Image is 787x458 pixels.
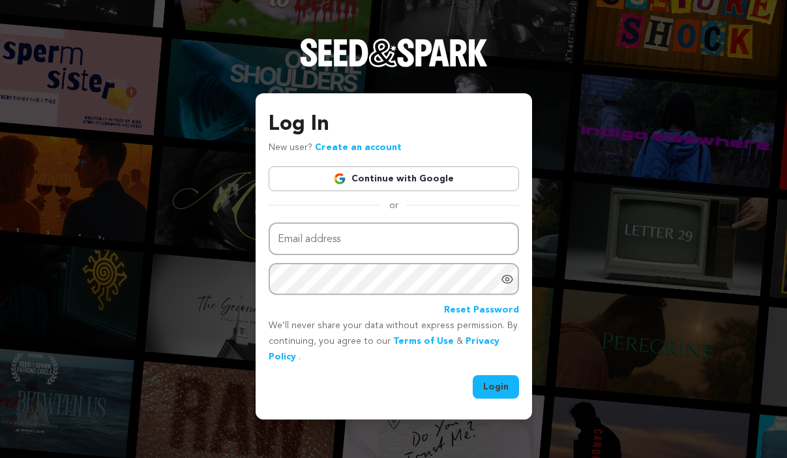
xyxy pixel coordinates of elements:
span: or [381,199,406,212]
h3: Log In [269,109,519,140]
p: New user? [269,140,402,156]
a: Privacy Policy [269,337,499,361]
a: Terms of Use [393,337,454,346]
input: Email address [269,222,519,256]
a: Create an account [315,143,402,152]
a: Seed&Spark Homepage [300,38,488,93]
p: We’ll never share your data without express permission. By continuing, you agree to our & . [269,318,519,365]
a: Reset Password [444,303,519,318]
button: Login [473,375,519,399]
img: Seed&Spark Logo [300,38,488,67]
a: Show password as plain text. Warning: this will display your password on the screen. [501,273,514,286]
a: Continue with Google [269,166,519,191]
img: Google logo [333,172,346,185]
